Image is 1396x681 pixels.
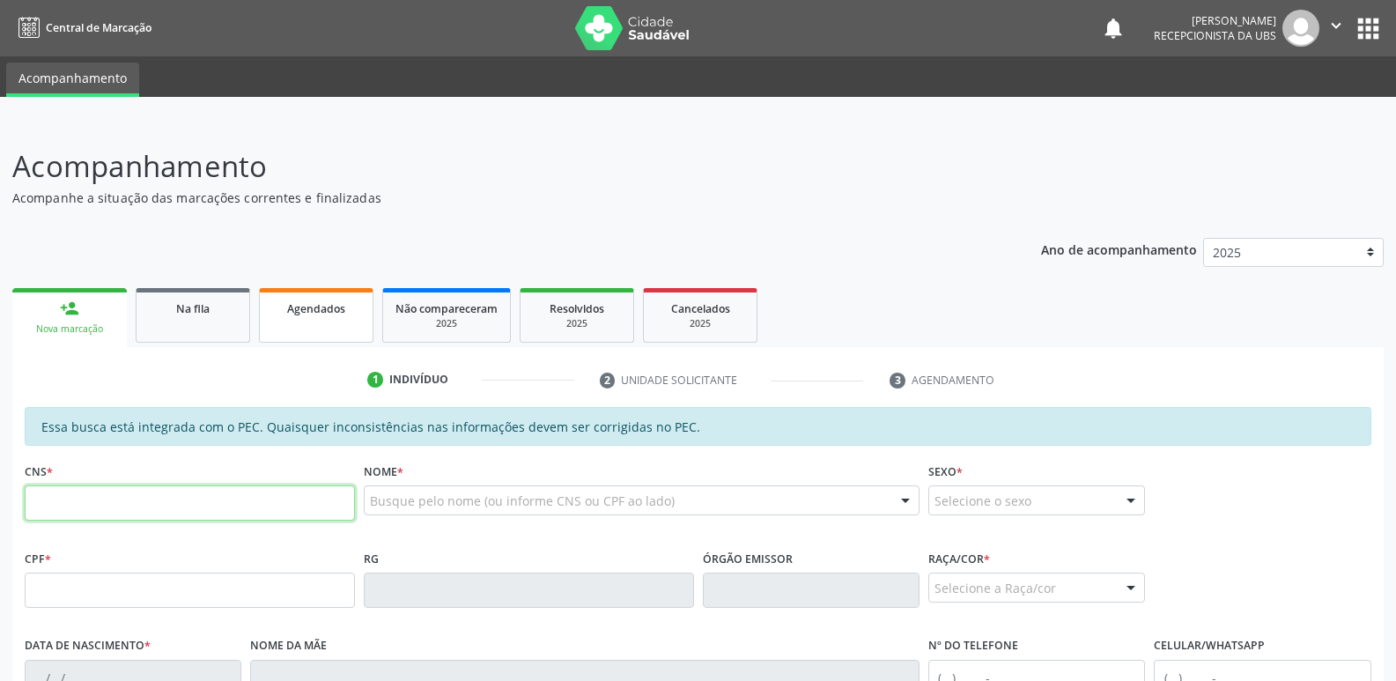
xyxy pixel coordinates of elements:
[1154,13,1276,28] div: [PERSON_NAME]
[370,492,675,510] span: Busque pelo nome (ou informe CNS ou CPF ao lado)
[1353,13,1384,44] button: apps
[25,458,53,485] label: CNS
[928,633,1018,660] label: Nº do Telefone
[25,322,114,336] div: Nova marcação
[671,301,730,316] span: Cancelados
[656,317,744,330] div: 2025
[934,579,1056,597] span: Selecione a Raça/cor
[928,458,963,485] label: Sexo
[364,545,379,573] label: RG
[6,63,139,97] a: Acompanhamento
[46,20,151,35] span: Central de Marcação
[250,633,327,660] label: Nome da mãe
[1041,238,1197,260] p: Ano de acompanhamento
[1101,16,1126,41] button: notifications
[12,189,972,207] p: Acompanhe a situação das marcações correntes e finalizadas
[395,301,498,316] span: Não compareceram
[1154,633,1265,660] label: Celular/WhatsApp
[12,144,972,189] p: Acompanhamento
[176,301,210,316] span: Na fila
[25,633,151,660] label: Data de nascimento
[25,545,51,573] label: CPF
[928,545,990,573] label: Raça/cor
[1326,16,1346,35] i: 
[364,458,403,485] label: Nome
[1319,10,1353,47] button: 
[395,317,498,330] div: 2025
[533,317,621,330] div: 2025
[367,372,383,388] div: 1
[1282,10,1319,47] img: img
[60,299,79,318] div: person_add
[25,407,1371,446] div: Essa busca está integrada com o PEC. Quaisquer inconsistências nas informações devem ser corrigid...
[703,545,793,573] label: Órgão emissor
[934,492,1031,510] span: Selecione o sexo
[12,13,151,42] a: Central de Marcação
[1154,28,1276,43] span: Recepcionista da UBS
[389,372,448,388] div: Indivíduo
[287,301,345,316] span: Agendados
[550,301,604,316] span: Resolvidos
